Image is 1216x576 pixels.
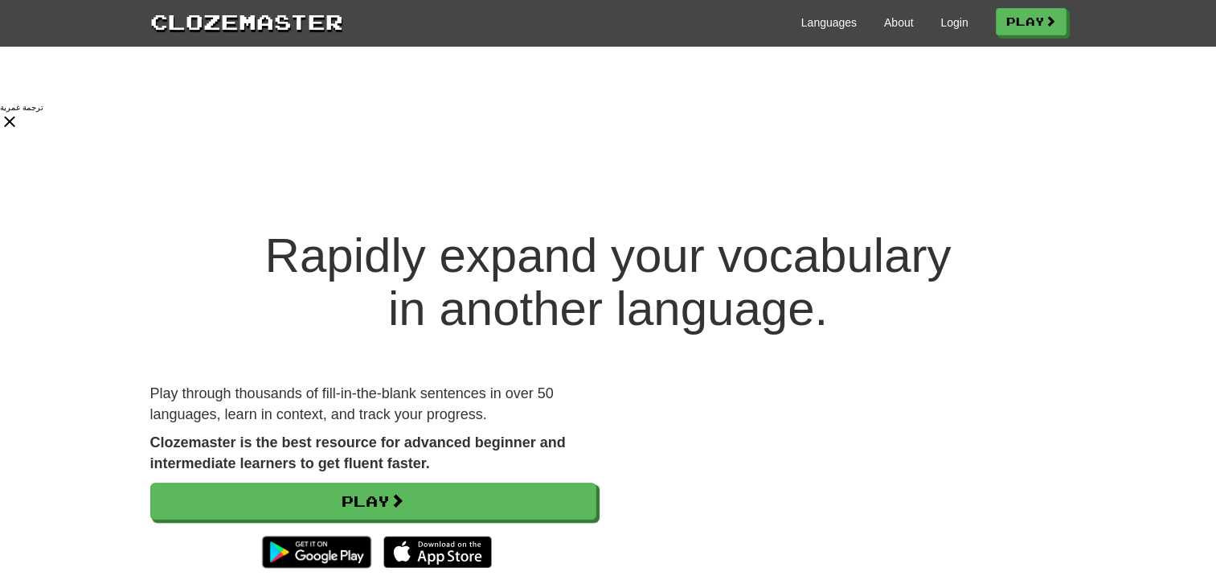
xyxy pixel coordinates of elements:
p: Play through thousands of fill-in-the-blank sentences in over 50 languages, learn in context, and... [150,384,596,425]
a: Play [150,483,596,520]
a: Clozemaster [150,6,343,36]
a: Login [940,14,968,31]
a: About [884,14,914,31]
a: Play [996,8,1067,35]
img: Download_on_the_App_Store_Badge_US-UK_135x40-25178aeef6eb6b83b96f5f2d004eda3bffbb37122de64afbaef7... [383,536,492,568]
a: Languages [801,14,857,31]
strong: Clozemaster is the best resource for advanced beginner and intermediate learners to get fluent fa... [150,434,566,471]
img: Get it on Google Play [254,528,379,576]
